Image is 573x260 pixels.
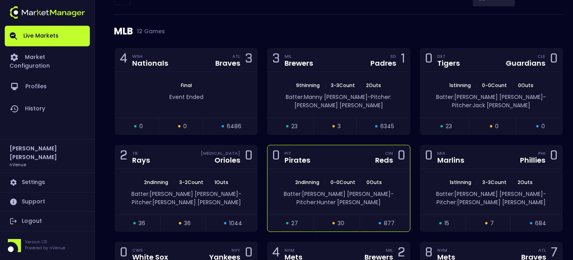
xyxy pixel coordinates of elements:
span: - [543,190,546,198]
span: 9th Inning [294,82,322,89]
span: 877 [384,219,395,228]
div: DET [437,53,460,59]
span: Batter: [PERSON_NAME] [PERSON_NAME] [131,190,238,198]
span: 3 - 2 Count [177,179,206,186]
span: - [543,93,546,101]
div: 3 [245,53,252,67]
div: NYM [285,247,302,253]
div: ATL [232,53,240,59]
div: Tigers [437,60,460,67]
span: 23 [291,122,298,131]
span: 0 Outs [516,82,536,89]
span: Pitcher: [PERSON_NAME] [PERSON_NAME] [436,198,546,206]
div: 0 [550,53,558,67]
div: WSH [132,53,168,59]
span: 0 [541,122,545,131]
div: 0 [398,150,405,164]
img: logo [9,6,85,19]
span: | [358,179,364,186]
span: 27 [291,219,298,228]
span: | [473,82,480,89]
span: 6345 [380,122,394,131]
div: Reds [375,157,393,164]
a: Settings [5,173,90,192]
a: Logout [5,212,90,231]
a: Live Markets [5,26,90,46]
span: 0 [495,122,499,131]
div: MIL [285,53,313,59]
span: 1 Outs [212,179,231,186]
div: ATL [538,247,546,253]
span: | [322,82,328,89]
div: Pirates [285,157,310,164]
a: Market Configuration [5,46,90,76]
span: 2 Outs [364,82,383,89]
span: 2nd Inning [293,179,322,186]
div: Braves [215,60,240,67]
span: 30 [338,219,344,228]
span: 0 [183,122,187,131]
span: Batter: [PERSON_NAME] [PERSON_NAME] [436,93,543,101]
div: Guardians [506,60,545,67]
span: 0 Outs [364,179,384,186]
span: 3 [338,122,341,131]
div: 0 [272,150,280,164]
div: Version 1.31Powered by nVenue [5,239,90,252]
span: | [206,179,212,186]
p: Version 1.31 [25,239,65,245]
span: 1044 [229,219,242,228]
span: 0 - 0 Count [328,179,358,186]
span: 36 [184,219,191,228]
h2: [PERSON_NAME] [PERSON_NAME] [9,144,85,161]
span: 6486 [227,122,241,131]
span: 0 - 0 Count [480,82,509,89]
div: Marlins [437,157,464,164]
div: Rays [132,157,150,164]
a: Profiles [5,76,90,98]
span: Batter: [PERSON_NAME] [PERSON_NAME] [284,190,391,198]
span: 1st Inning [447,82,473,89]
span: | [509,179,515,186]
span: Batter: [PERSON_NAME] [PERSON_NAME] [436,190,543,198]
span: Pitcher: Hunter [PERSON_NAME] [296,198,381,206]
span: 0 [139,122,143,131]
div: NYY [231,247,240,253]
span: | [474,179,480,186]
div: Brewers [285,60,313,67]
p: Powered by nVenue [25,245,65,251]
span: 36 [139,219,145,228]
div: 2 [120,150,127,164]
div: 0 [245,150,252,164]
a: Support [5,192,90,211]
span: Final [178,82,194,89]
div: Orioles [214,157,240,164]
div: TB [132,150,150,156]
span: | [509,82,516,89]
div: MLB [114,15,564,48]
span: Pitcher: [PERSON_NAME] [PERSON_NAME] [294,93,392,109]
span: 12 Games [133,28,165,34]
span: 3 - 3 Count [328,82,357,89]
span: 23 [446,122,452,131]
a: History [5,98,90,120]
div: MIL [386,247,393,253]
span: Event Ended [169,93,203,101]
span: - [391,190,394,198]
div: 0 [425,150,433,164]
div: 0 [550,150,558,164]
span: - [368,93,371,101]
div: Phillies [520,157,545,164]
span: | [171,179,177,186]
div: CWS [132,247,168,253]
div: MIA [437,150,464,156]
div: CIN [385,150,393,156]
span: 1st Inning [447,179,474,186]
span: 2nd Inning [142,179,171,186]
div: 1 [401,53,405,67]
div: NYM [437,247,455,253]
div: SD [390,53,396,59]
div: PHI [538,150,545,156]
div: 4 [120,53,127,67]
span: Pitcher: [PERSON_NAME] [PERSON_NAME] [132,198,241,206]
h3: nVenue [9,161,26,167]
